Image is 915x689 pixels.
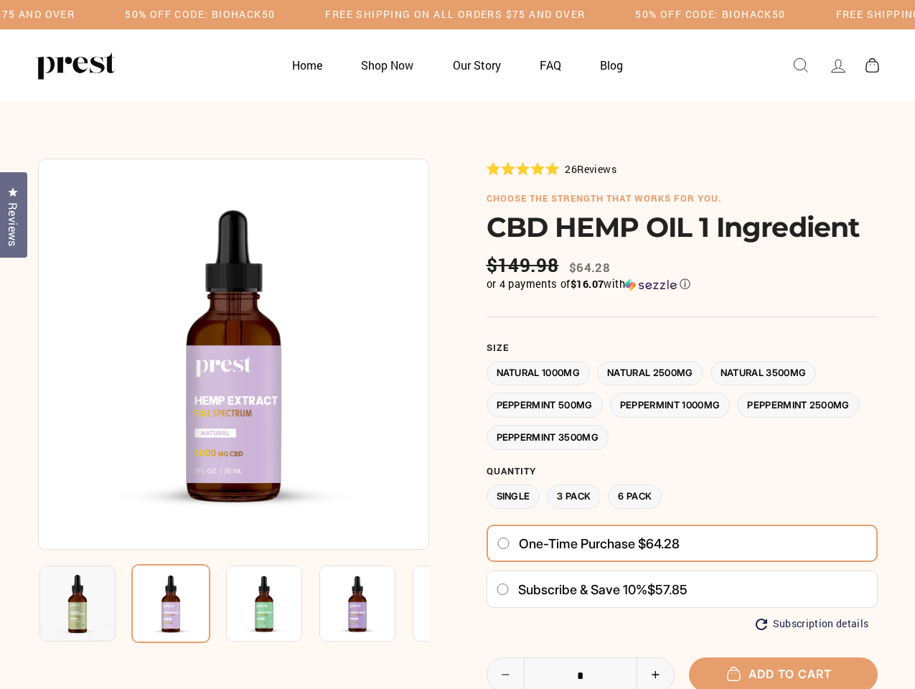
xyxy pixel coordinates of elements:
span: Reviews [4,202,22,247]
label: Peppermint 2500MG [737,393,860,418]
span: Subscribe & save 10% [518,582,647,597]
img: CBD HEMP OIL 1 Ingredient [319,566,395,642]
input: Subscribe & save 10%$57.85 [496,583,510,595]
h6: choose the strength that works for you. [487,193,878,205]
span: $64.28 [569,259,610,276]
label: Peppermint 3500MG [487,425,609,450]
img: CBD HEMP OIL 1 Ingredient [38,159,429,550]
a: Shop Now [343,51,431,79]
label: Natural 1000MG [487,361,591,386]
label: Size [487,342,878,354]
div: or 4 payments of$16.07withSezzle Click to learn more about Sezzle [487,277,878,291]
label: Peppermint 500MG [487,393,603,418]
div: or 4 payments of with [487,277,878,291]
span: 26 [565,162,577,176]
a: FAQ [522,51,579,79]
a: Home [274,51,340,79]
button: Subscription details [756,618,869,630]
span: One-time purchase $64.28 [519,536,680,552]
label: Natural 2500MG [597,361,703,386]
img: CBD HEMP OIL 1 Ingredient [413,566,489,642]
label: Natural 3500MG [710,361,817,386]
span: $149.98 [487,254,563,276]
a: Our Story [435,51,519,79]
span: Subscription details [773,618,869,630]
input: One-time purchase $64.28 [497,538,510,549]
h5: 50% OFF CODE: BIOHACK50 [125,9,275,21]
img: CBD HEMP OIL 1 Ingredient [226,566,302,642]
img: CBD HEMP OIL 1 Ingredient [131,564,210,643]
a: Blog [582,51,641,79]
span: $16.07 [571,277,604,291]
span: $57.85 [647,582,688,597]
label: Quantity [487,466,878,477]
ul: Primary [274,51,642,79]
label: 3 Pack [547,484,601,510]
img: PREST ORGANICS [36,51,115,80]
label: Peppermint 1000MG [610,393,731,418]
h5: Free Shipping on all orders $75 and over [325,9,585,21]
label: 6 Pack [608,484,662,510]
div: 26Reviews [487,161,616,177]
span: Add to cart [734,667,832,681]
h1: CBD HEMP OIL 1 Ingredient [487,211,878,243]
h5: 50% OFF CODE: BIOHACK50 [635,9,785,21]
label: Single [487,484,540,510]
span: Reviews [577,162,616,176]
img: Sezzle [625,278,677,291]
img: CBD HEMP OIL 1 Ingredient [39,566,116,642]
